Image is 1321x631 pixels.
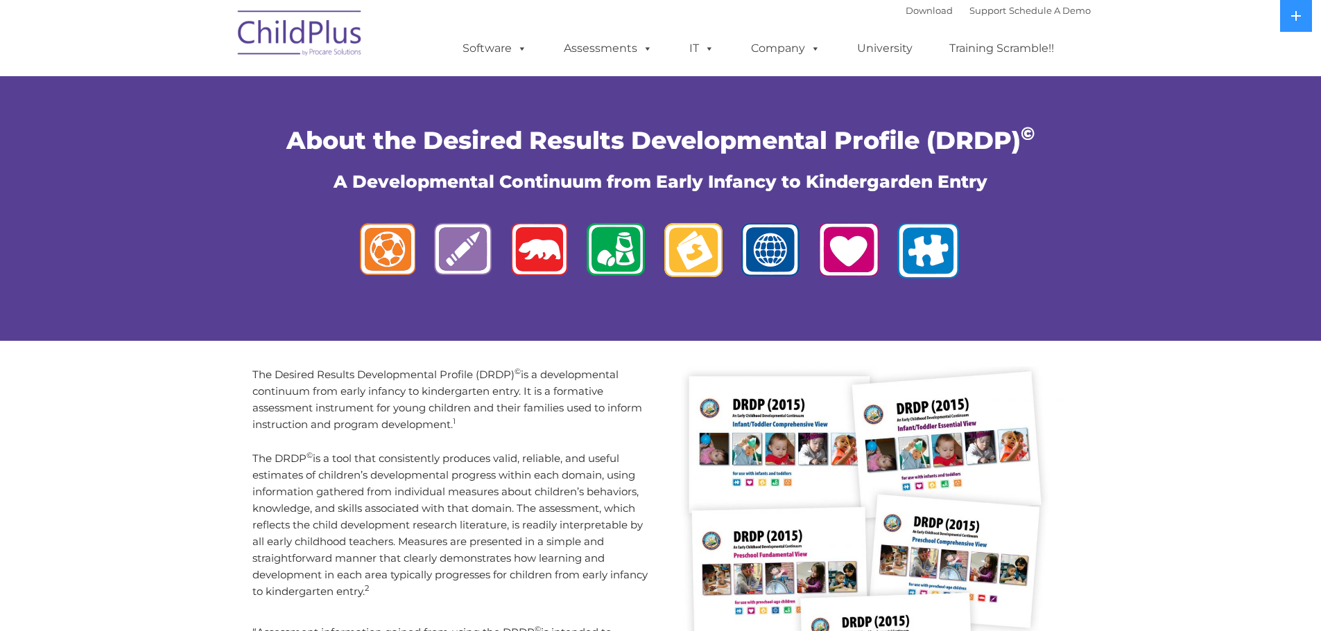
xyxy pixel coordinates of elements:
sup: 1 [453,416,456,426]
sup: © [306,450,313,460]
p: The Desired Results Developmental Profile (DRDP) is a developmental continuum from early infancy ... [252,366,650,433]
p: The DRDP is a tool that consistently produces valid, reliable, and useful estimates of children’s... [252,450,650,600]
a: University [843,35,926,62]
a: Schedule A Demo [1009,5,1091,16]
a: Company [737,35,834,62]
span: About the Desired Results Developmental Profile (DRDP) [286,125,1035,155]
img: ChildPlus by Procare Solutions [231,1,370,70]
span: A Developmental Continuum from Early Infancy to Kindergarden Entry [334,171,987,192]
a: Software [449,35,541,62]
a: Training Scramble!! [935,35,1068,62]
sup: © [1021,123,1035,145]
font: | [906,5,1091,16]
a: Download [906,5,953,16]
sup: 2 [365,583,369,593]
sup: © [515,366,521,376]
a: IT [675,35,728,62]
a: Support [969,5,1006,16]
a: Assessments [550,35,666,62]
img: logos [349,215,973,292]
